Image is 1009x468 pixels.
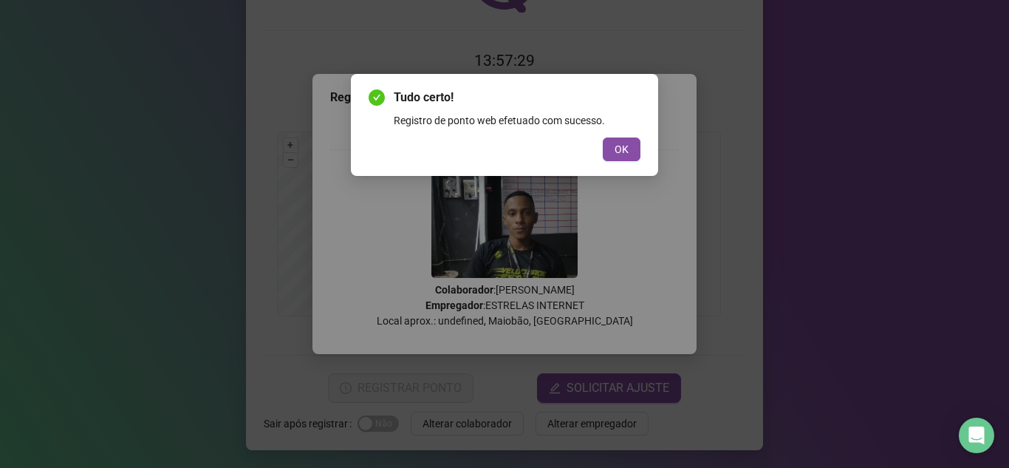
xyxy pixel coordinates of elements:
div: Open Intercom Messenger [959,418,994,453]
span: Tudo certo! [394,89,640,106]
span: OK [615,141,629,157]
button: OK [603,138,640,161]
span: check-circle [369,89,385,106]
div: Registro de ponto web efetuado com sucesso. [394,112,640,129]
